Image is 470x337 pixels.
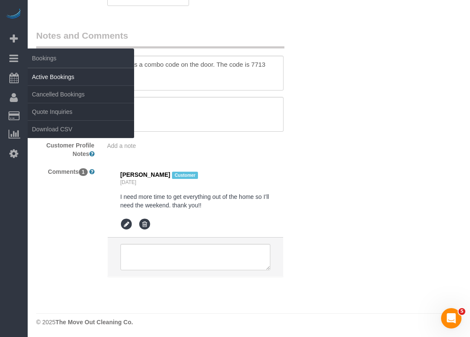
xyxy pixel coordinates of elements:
span: Customer [172,172,198,179]
a: Cancelled Bookings [28,86,134,103]
iframe: Intercom live chat [441,308,461,329]
a: Quote Inquiries [28,103,134,120]
pre: I need more time to get everything out of the home so I’ll need the weekend. thank you!! [120,193,270,210]
strong: The Move Out Cleaning Co. [55,319,133,326]
label: Customer Profile Notes [30,138,101,158]
img: Automaid Logo [5,8,22,20]
label: Comments [30,164,101,176]
div: © 2025 [36,318,461,326]
span: [PERSON_NAME] [120,171,170,178]
a: Download CSV [28,121,134,138]
span: Bookings [28,48,134,68]
span: Add a note [107,142,136,149]
legend: Notes and Comments [36,29,284,48]
span: 1 [79,168,88,176]
span: 5 [459,308,465,315]
a: Active Bookings [28,68,134,85]
a: [DATE] [120,179,136,185]
ul: Bookings [28,68,134,138]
